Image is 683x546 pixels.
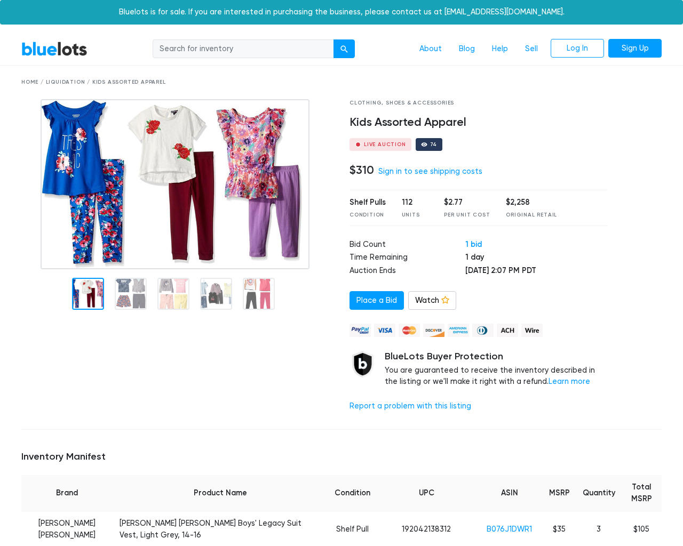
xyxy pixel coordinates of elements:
h4: Kids Assorted Apparel [350,116,607,130]
a: Watch [408,291,456,310]
img: american_express-ae2a9f97a040b4b41f6397f7637041a5861d5f99d0716c09922aba4e24c8547d.png [448,324,469,337]
td: Time Remaining [350,252,465,265]
img: wire-908396882fe19aaaffefbd8e17b12f2f29708bd78693273c0e28e3a24408487f.png [521,324,543,337]
a: B076J1DWR1 [487,525,532,534]
td: Bid Count [350,239,465,252]
div: 112 [402,197,428,208]
a: 1 bid [465,239,482,249]
div: Original Retail [506,211,557,219]
a: Log In [551,39,604,58]
a: Blog [450,39,483,59]
h4: $310 [350,163,374,177]
a: Place a Bid [350,291,404,310]
th: ASIN [476,475,543,511]
a: About [411,39,450,59]
th: MSRP [543,475,576,511]
h5: Inventory Manifest [21,451,662,463]
input: Search for inventory [153,39,334,59]
h5: BlueLots Buyer Protection [385,351,607,363]
img: paypal_credit-80455e56f6e1299e8d57f40c0dcee7b8cd4ae79b9eccbfc37e2480457ba36de9.png [350,324,371,337]
a: Learn more [549,377,590,386]
img: discover-82be18ecfda2d062aad2762c1ca80e2d36a4073d45c9e0ffae68cd515fbd3d32.png [423,324,444,337]
th: Condition [328,475,377,511]
a: Sign in to see shipping costs [378,167,482,176]
td: 1 day [465,252,607,265]
img: buyer_protection_shield-3b65640a83011c7d3ede35a8e5a80bfdfaa6a97447f0071c1475b91a4b0b3d01.png [350,351,376,378]
div: $2,258 [506,197,557,208]
div: Shelf Pulls [350,197,386,208]
img: ach-b7992fed28a4f97f893c574229be66187b9afb3f1a8d16a4691d3d3140a8ab00.png [497,324,518,337]
a: Sign Up [608,39,662,58]
div: Live Auction [364,142,406,147]
div: 74 [430,142,438,147]
div: Units [402,211,428,219]
div: Home / Liquidation / Kids Assorted Apparel [21,78,662,86]
th: Brand [21,475,113,511]
div: $2.77 [444,197,490,208]
img: diners_club-c48f30131b33b1bb0e5d0e2dbd43a8bea4cb12cb2961413e2f4250e06c020426.png [472,324,494,337]
img: 5bb50258-2dcc-4e32-8250-90540e6a6b4e-1759694886.jpg [41,99,309,269]
img: mastercard-42073d1d8d11d6635de4c079ffdb20a4f30a903dc55d1612383a1b395dd17f39.png [399,324,420,337]
div: Condition [350,211,386,219]
th: Product Name [113,475,328,511]
td: Auction Ends [350,265,465,278]
div: Per Unit Cost [444,211,490,219]
div: Clothing, Shoes & Accessories [350,99,607,107]
a: Report a problem with this listing [350,402,471,411]
td: [DATE] 2:07 PM PDT [465,265,607,278]
th: UPC [377,475,476,511]
a: Help [483,39,517,59]
a: BlueLots [21,41,88,57]
div: You are guaranteed to receive the inventory described in the listing or we'll make it right with ... [385,351,607,388]
th: Quantity [576,475,622,511]
img: visa-79caf175f036a155110d1892330093d4c38f53c55c9ec9e2c3a54a56571784bb.png [374,324,395,337]
th: Total MSRP [622,475,662,511]
a: Sell [517,39,546,59]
